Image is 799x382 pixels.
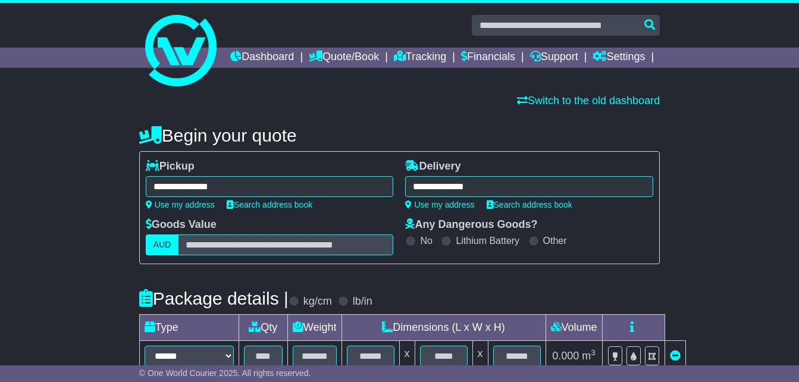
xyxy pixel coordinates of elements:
label: Goods Value [146,218,217,231]
h4: Package details | [139,289,289,308]
a: Quote/Book [309,48,379,68]
label: Pickup [146,160,195,173]
td: Volume [546,315,602,341]
a: Dashboard [230,48,294,68]
td: Weight [287,315,341,341]
h4: Begin your quote [139,126,660,145]
a: Tracking [394,48,446,68]
a: Search address book [227,200,312,209]
td: Type [139,315,239,341]
label: Any Dangerous Goods? [405,218,537,231]
td: x [472,341,488,372]
a: Use my address [146,200,215,209]
span: m [582,350,596,362]
span: © One World Courier 2025. All rights reserved. [139,368,311,378]
td: Dimensions (L x W x H) [341,315,546,341]
td: x [399,341,415,372]
label: lb/in [353,295,372,308]
a: Remove this item [670,350,681,362]
sup: 3 [591,348,596,357]
a: Use my address [405,200,474,209]
label: Delivery [405,160,460,173]
a: Support [530,48,578,68]
label: kg/cm [303,295,332,308]
label: Other [543,235,567,246]
td: Qty [239,315,287,341]
label: No [420,235,432,246]
label: AUD [146,234,179,255]
a: Settings [593,48,645,68]
a: Switch to the old dashboard [517,95,660,107]
a: Financials [461,48,515,68]
a: Search address book [487,200,572,209]
label: Lithium Battery [456,235,519,246]
span: 0.000 [552,350,579,362]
